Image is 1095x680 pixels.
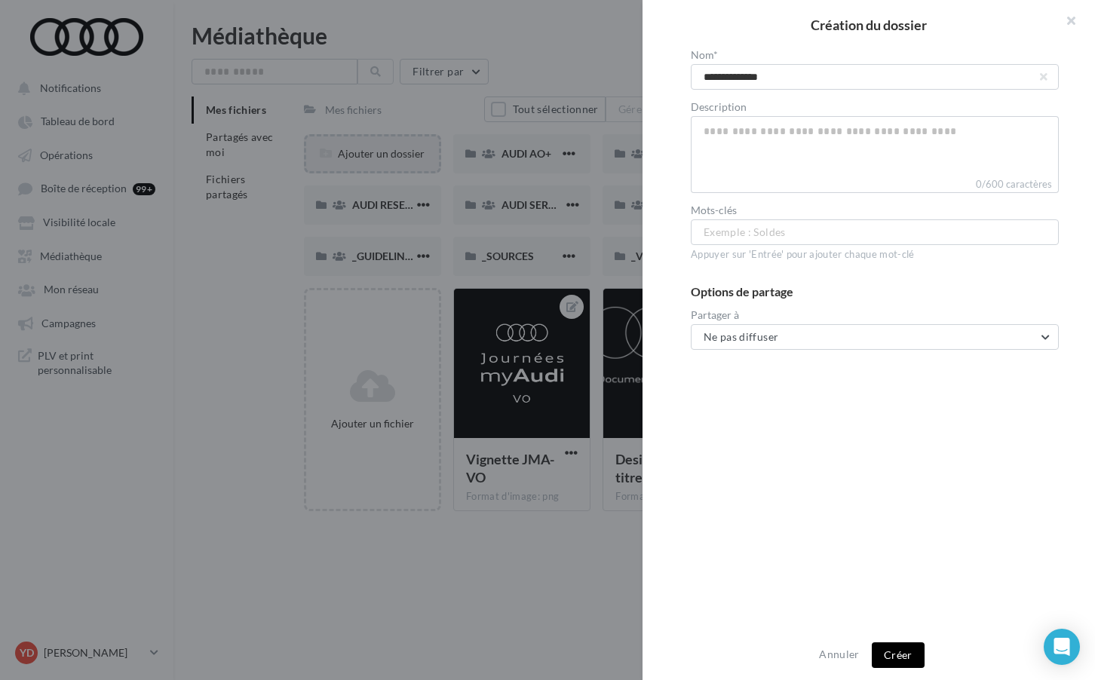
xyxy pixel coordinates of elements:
div: Options de partage [691,286,1059,298]
label: Partager à [691,310,1059,320]
label: 0/600 caractères [691,176,1059,193]
span: Exemple : Soldes [704,224,786,240]
label: Description [691,102,1059,112]
div: Open Intercom Messenger [1044,629,1080,665]
button: Annuler [813,645,865,663]
h2: Création du dossier [667,18,1071,32]
button: Créer [872,642,925,668]
div: Appuyer sur 'Entrée' pour ajouter chaque mot-clé [691,248,1059,262]
button: Ne pas diffuser [691,324,1059,350]
span: Ne pas diffuser [704,330,778,343]
label: Mots-clés [691,205,1059,216]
